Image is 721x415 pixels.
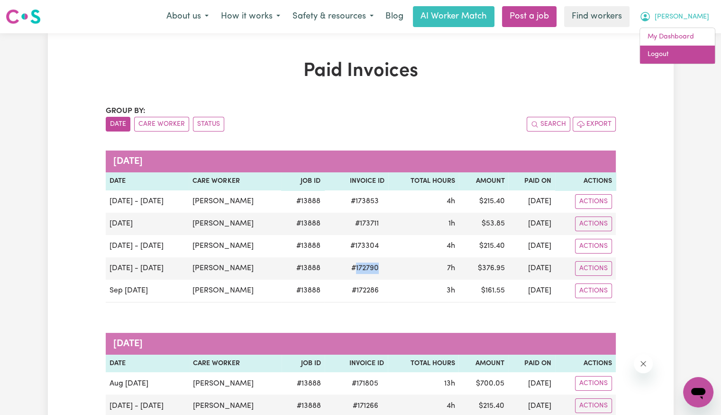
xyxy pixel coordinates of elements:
th: Amount [459,172,508,190]
td: [DATE] [508,190,555,213]
span: 3 hours [447,287,455,294]
button: Actions [575,261,612,276]
button: Search [527,117,570,132]
a: Post a job [502,6,557,27]
td: $ 376.95 [459,257,508,280]
td: [DATE] [508,235,555,257]
img: Careseekers logo [6,8,41,25]
th: Paid On [508,172,555,190]
th: Invoice ID [325,355,388,373]
th: Care Worker [189,355,282,373]
th: Job ID [281,172,324,190]
button: About us [160,7,215,27]
th: Total Hours [388,172,459,190]
h1: Paid Invoices [106,60,616,83]
th: Date [106,172,189,190]
td: [DATE] - [DATE] [106,257,189,280]
span: 4 hours [447,242,455,250]
td: # 13888 [282,372,325,395]
a: My Dashboard [640,28,715,46]
button: Export [573,117,616,132]
caption: [DATE] [106,151,616,172]
button: sort invoices by paid status [193,117,224,132]
span: 4 hours [447,198,455,205]
td: $ 700.05 [458,372,508,395]
th: Invoice ID [324,172,388,190]
th: Care Worker [189,172,281,190]
span: 1 hour [448,220,455,227]
td: Sep [DATE] [106,280,189,302]
td: Aug [DATE] [106,372,189,395]
button: Actions [575,283,612,298]
a: Blog [380,6,409,27]
span: Need any help? [6,7,57,14]
span: # 172286 [346,285,384,296]
a: Find workers [564,6,630,27]
span: # 173711 [349,218,384,229]
td: [PERSON_NAME] [189,213,281,235]
span: 7 hours [447,264,455,272]
button: Actions [575,217,612,231]
button: Safety & resources [286,7,380,27]
td: [PERSON_NAME] [189,235,281,257]
th: Amount [458,355,508,373]
th: Total Hours [388,355,458,373]
span: 4 hours [446,402,455,410]
td: [DATE] [508,213,555,235]
a: AI Worker Match [413,6,494,27]
span: # 172790 [346,263,384,274]
th: Paid On [508,355,555,373]
button: sort invoices by date [106,117,130,132]
span: # 171266 [347,400,384,412]
td: # 13888 [281,257,324,280]
td: # 13888 [281,280,324,302]
span: # 171805 [346,378,384,389]
td: # 13888 [281,190,324,213]
span: 13 hours [444,380,455,387]
td: [DATE] [106,213,189,235]
span: # 173853 [345,196,384,207]
td: [PERSON_NAME] [189,372,282,395]
span: # 173304 [345,240,384,252]
td: [PERSON_NAME] [189,280,281,302]
iframe: Button to launch messaging window [683,377,713,407]
th: Actions [555,355,616,373]
span: Group by: [106,107,146,115]
th: Job ID [282,355,325,373]
td: [DATE] [508,280,555,302]
td: [PERSON_NAME] [189,257,281,280]
td: [DATE] - [DATE] [106,235,189,257]
td: [DATE] [508,372,555,395]
td: $ 215.40 [459,190,508,213]
button: sort invoices by care worker [134,117,189,132]
td: [DATE] [508,257,555,280]
th: Date [106,355,189,373]
span: [PERSON_NAME] [655,12,709,22]
td: [PERSON_NAME] [189,190,281,213]
button: Actions [575,398,612,413]
button: Actions [575,376,612,391]
a: Careseekers logo [6,6,41,28]
td: # 13888 [281,213,324,235]
td: [DATE] - [DATE] [106,190,189,213]
td: $ 161.55 [459,280,508,302]
td: # 13888 [281,235,324,257]
a: Logout [640,46,715,64]
iframe: Close message [634,354,653,373]
caption: [DATE] [106,333,616,355]
button: Actions [575,194,612,209]
button: How it works [215,7,286,27]
div: My Account [639,28,715,64]
td: $ 53.85 [459,213,508,235]
button: My Account [633,7,715,27]
button: Actions [575,239,612,254]
td: $ 215.40 [459,235,508,257]
th: Actions [555,172,615,190]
